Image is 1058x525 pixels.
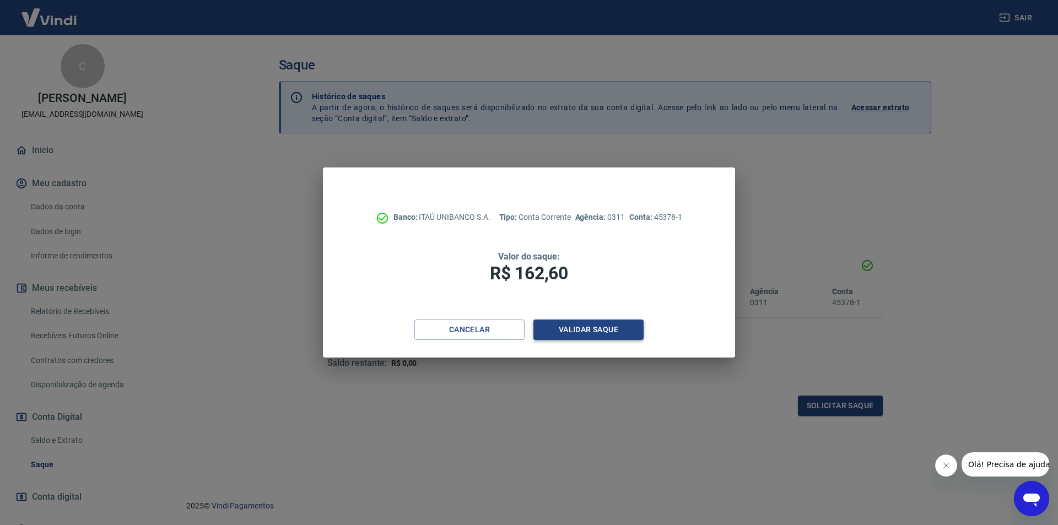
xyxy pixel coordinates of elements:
[414,320,525,340] button: Cancelar
[935,454,957,477] iframe: Fechar mensagem
[575,212,625,223] p: 0311
[393,213,419,221] span: Banco:
[7,8,93,17] span: Olá! Precisa de ajuda?
[499,212,571,223] p: Conta Corrente
[575,213,608,221] span: Agência:
[962,452,1049,477] iframe: Mensagem da empresa
[1014,481,1049,516] iframe: Botão para abrir a janela de mensagens
[499,213,519,221] span: Tipo:
[490,263,568,284] span: R$ 162,60
[629,213,654,221] span: Conta:
[629,212,682,223] p: 45378-1
[498,251,560,262] span: Valor do saque:
[533,320,644,340] button: Validar saque
[393,212,490,223] p: ITAÚ UNIBANCO S.A.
